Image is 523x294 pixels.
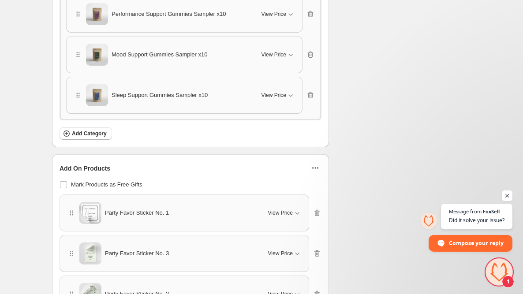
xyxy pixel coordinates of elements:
[105,208,169,217] span: Party Favor Sticker No. 1
[268,209,293,216] span: View Price
[449,235,504,251] span: Compose your reply
[112,50,207,59] span: Mood Support Gummies Sampler x10
[112,10,226,19] span: Performance Support Gummies Sampler x10
[261,51,286,58] span: View Price
[86,44,108,66] img: Mood Support Gummies Sampler x10
[72,130,107,137] span: Add Category
[60,164,110,173] span: Add On Products
[105,249,169,258] span: Party Favor Sticker No. 3
[71,181,142,188] span: Mark Products as Free Gifts
[79,242,101,264] img: Party Favor Sticker No. 3
[483,209,500,214] span: FoxSell
[449,216,504,224] span: Did it solve your issue?
[449,209,482,214] span: Message from
[256,48,300,62] button: View Price
[256,88,300,102] button: View Price
[268,250,293,257] span: View Price
[79,202,101,224] img: Party Favor Sticker No. 1
[60,127,112,140] button: Add Category
[502,275,514,288] span: 1
[256,7,300,21] button: View Price
[263,246,307,261] button: View Price
[112,91,208,100] span: Sleep Support Gummies Sampler x10
[486,259,512,285] a: Open chat
[261,92,286,99] span: View Price
[263,206,307,220] button: View Price
[86,3,108,25] img: Performance Support Gummies Sampler x10
[261,11,286,18] span: View Price
[86,84,108,106] img: Sleep Support Gummies Sampler x10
